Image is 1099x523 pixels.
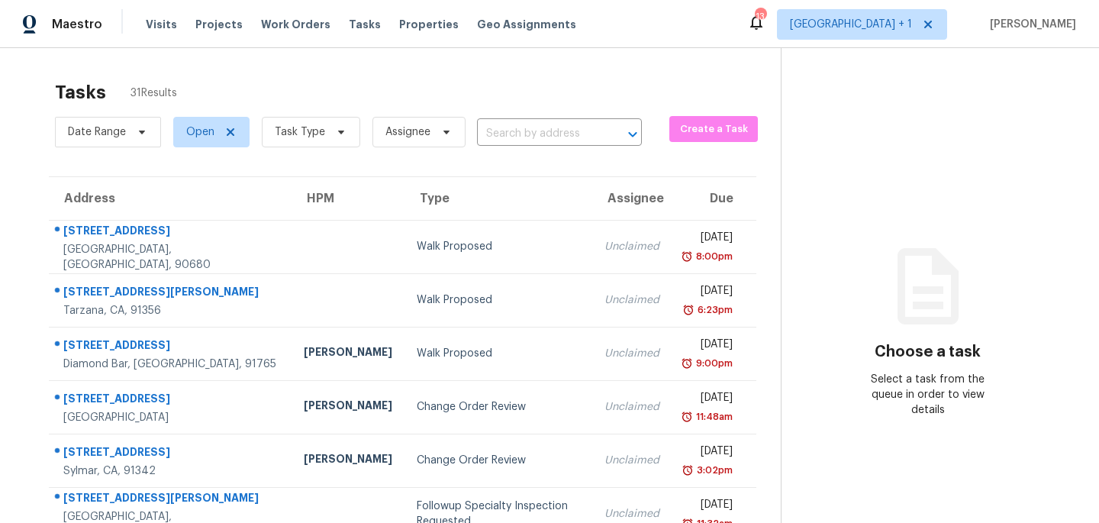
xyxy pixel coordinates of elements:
[604,239,659,254] div: Unclaimed
[63,284,279,303] div: [STREET_ADDRESS][PERSON_NAME]
[417,399,581,415] div: Change Order Review
[63,391,279,410] div: [STREET_ADDRESS]
[55,85,106,100] h2: Tasks
[131,86,177,101] span: 31 Results
[63,223,279,242] div: [STREET_ADDRESS]
[684,337,732,356] div: [DATE]
[63,490,279,509] div: [STREET_ADDRESS][PERSON_NAME]
[275,124,325,140] span: Task Type
[695,302,733,318] div: 6:23pm
[304,398,392,417] div: [PERSON_NAME]
[49,177,292,220] th: Address
[63,410,279,425] div: [GEOGRAPHIC_DATA]
[604,453,659,468] div: Unclaimed
[604,399,659,415] div: Unclaimed
[684,497,732,516] div: [DATE]
[477,17,576,32] span: Geo Assignments
[693,409,733,425] div: 11:48am
[790,17,912,32] span: [GEOGRAPHIC_DATA] + 1
[63,463,279,479] div: Sylmar, CA, 91342
[399,17,459,32] span: Properties
[681,409,693,425] img: Overdue Alarm Icon
[63,444,279,463] div: [STREET_ADDRESS]
[755,9,765,24] div: 13
[477,122,599,146] input: Search by address
[63,303,279,318] div: Tarzana, CA, 91356
[682,302,695,318] img: Overdue Alarm Icon
[855,372,1001,418] div: Select a task from the queue in order to view details
[682,463,694,478] img: Overdue Alarm Icon
[63,337,279,357] div: [STREET_ADDRESS]
[304,451,392,470] div: [PERSON_NAME]
[304,344,392,363] div: [PERSON_NAME]
[292,177,404,220] th: HPM
[669,116,757,142] button: Create a Task
[52,17,102,32] span: Maestro
[604,506,659,521] div: Unclaimed
[404,177,593,220] th: Type
[604,292,659,308] div: Unclaimed
[677,121,749,138] span: Create a Task
[592,177,672,220] th: Assignee
[261,17,330,32] span: Work Orders
[684,283,732,302] div: [DATE]
[684,444,732,463] div: [DATE]
[417,239,581,254] div: Walk Proposed
[146,17,177,32] span: Visits
[875,344,981,360] h3: Choose a task
[672,177,756,220] th: Due
[622,124,643,145] button: Open
[63,242,279,273] div: [GEOGRAPHIC_DATA], [GEOGRAPHIC_DATA], 90680
[417,346,581,361] div: Walk Proposed
[684,230,732,249] div: [DATE]
[186,124,214,140] span: Open
[693,249,733,264] div: 8:00pm
[417,292,581,308] div: Walk Proposed
[68,124,126,140] span: Date Range
[984,17,1076,32] span: [PERSON_NAME]
[385,124,430,140] span: Assignee
[417,453,581,468] div: Change Order Review
[693,356,733,371] div: 9:00pm
[349,19,381,30] span: Tasks
[694,463,733,478] div: 3:02pm
[195,17,243,32] span: Projects
[604,346,659,361] div: Unclaimed
[63,357,279,372] div: Diamond Bar, [GEOGRAPHIC_DATA], 91765
[681,356,693,371] img: Overdue Alarm Icon
[684,390,732,409] div: [DATE]
[681,249,693,264] img: Overdue Alarm Icon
